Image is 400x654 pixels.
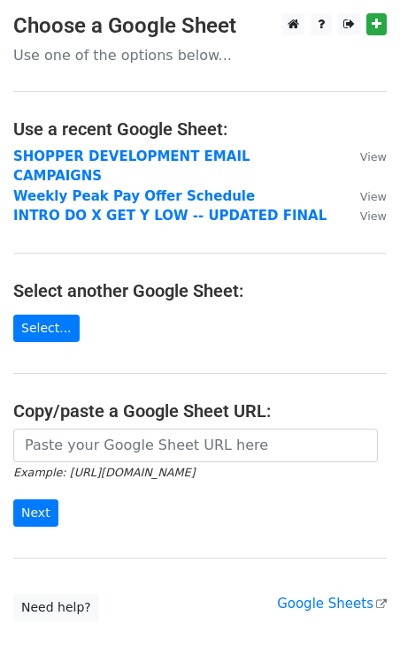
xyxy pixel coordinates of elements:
[13,594,99,621] a: Need help?
[13,466,195,479] small: Example: [URL][DOMAIN_NAME]
[360,190,387,203] small: View
[13,208,327,224] a: INTRO DO X GET Y LOW -- UPDATED FINAL
[13,499,58,527] input: Next
[277,596,387,612] a: Google Sheets
[13,429,378,462] input: Paste your Google Sheet URL here
[13,13,387,39] h3: Choose a Google Sheet
[360,150,387,163] small: View
[13,118,387,140] h4: Use a recent Google Sheet:
[342,188,387,204] a: View
[13,315,80,342] a: Select...
[13,188,255,204] a: Weekly Peak Pay Offer Schedule
[360,209,387,223] small: View
[13,148,250,185] a: SHOPPER DEVELOPMENT EMAIL CAMPAIGNS
[342,148,387,164] a: View
[13,400,387,422] h4: Copy/paste a Google Sheet URL:
[13,280,387,301] h4: Select another Google Sheet:
[13,46,387,65] p: Use one of the options below...
[342,208,387,224] a: View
